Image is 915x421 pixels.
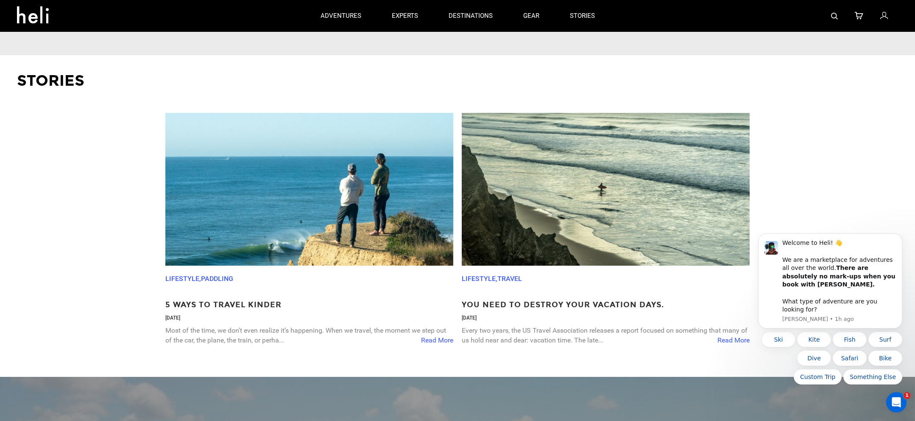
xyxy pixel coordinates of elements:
[165,300,453,311] a: 5 Ways To Travel Kinder
[165,113,453,266] img: Pve4cv0A-800x500.jpeg
[17,70,898,92] p: Stories
[199,275,201,283] span: ,
[904,392,910,399] span: 1
[496,275,497,283] span: ,
[831,13,838,20] img: search-bar-icon.svg
[201,275,233,283] a: Paddling
[886,392,907,413] iframe: Intercom live chat
[392,11,418,20] p: experts
[462,326,750,345] p: Every two years, the US Travel Association releases a report focused on something that many of us...
[165,326,453,345] p: Most of the time, we don’t even realize it’s happening. When we travel, the moment we step out of...
[462,275,496,283] a: Lifestyle
[462,300,750,311] a: You need to destroy your vacation days.
[745,233,915,417] iframe: Intercom notifications message
[717,336,750,345] span: Read More
[165,275,199,283] a: Lifestyle
[462,314,750,322] p: [DATE]
[165,314,453,322] p: [DATE]
[449,11,493,20] p: destinations
[462,113,750,266] img: DSC05346-800x500.jpg
[321,11,361,20] p: adventures
[421,336,453,345] span: Read More
[497,275,522,283] a: Travel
